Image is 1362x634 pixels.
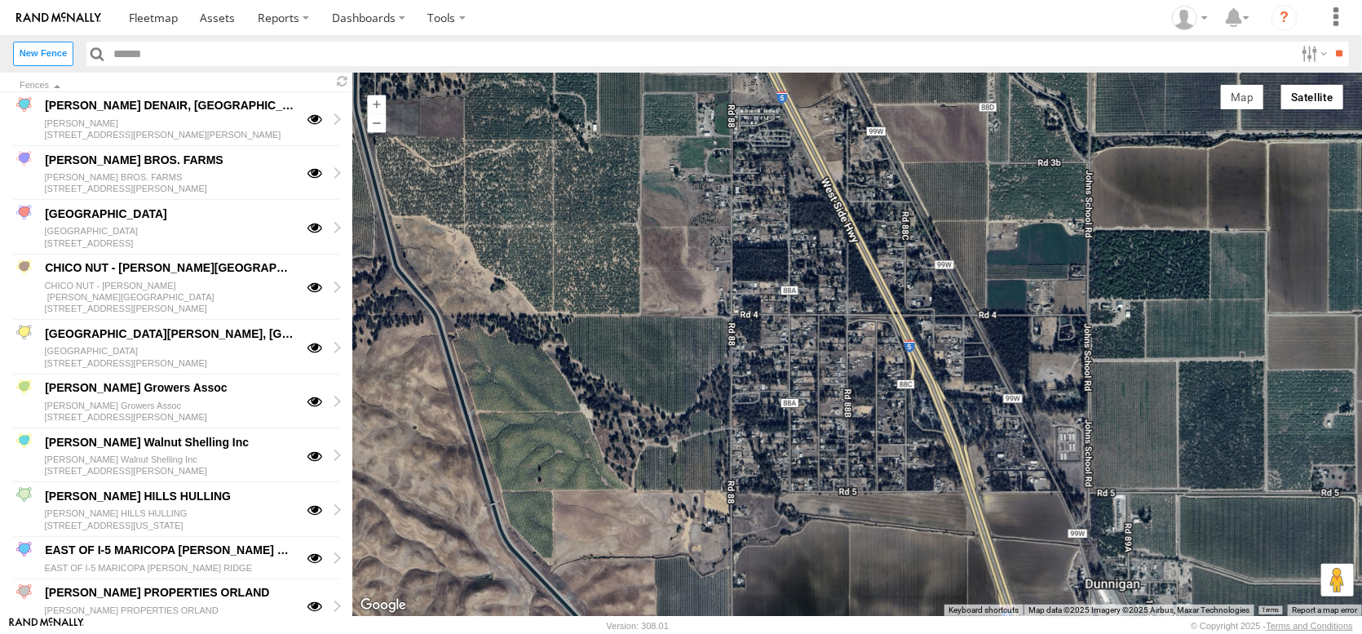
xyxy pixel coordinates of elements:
div: [PERSON_NAME] [STREET_ADDRESS][PERSON_NAME][PERSON_NAME] [42,115,296,142]
a: Report a map error [1292,605,1357,614]
div: EAST OF I-5 MARICOPA [PERSON_NAME] RIDGE [42,560,296,575]
div: [PERSON_NAME] Growers Assoc [STREET_ADDRESS][PERSON_NAME] [42,397,296,424]
button: Show satellite imagery [1281,85,1344,109]
button: Keyboard shortcuts [949,605,1019,616]
div: CHICO NUT - [PERSON_NAME] [PERSON_NAME][GEOGRAPHIC_DATA] [STREET_ADDRESS][PERSON_NAME] [42,277,296,316]
div: CHICO NUT - [PERSON_NAME][GEOGRAPHIC_DATA] [42,259,296,278]
div: [PERSON_NAME] Growers Assoc [42,379,296,398]
div: [PERSON_NAME] PROPERTIES ORLAND [STREET_ADDRESS][US_STATE] [42,602,296,629]
button: Drag Pegman onto the map to open Street View [1321,564,1354,596]
div: Version: 308.01 [607,621,669,631]
div: [PERSON_NAME] Walnut Shelling Inc [42,432,296,452]
a: Terms (opens in new tab) [1263,607,1280,614]
div: [GEOGRAPHIC_DATA] [STREET_ADDRESS][PERSON_NAME] [42,344,296,370]
div: [PERSON_NAME] BROS. FARMS [42,150,296,170]
div: [GEOGRAPHIC_DATA] [STREET_ADDRESS] [42,224,296,250]
span: Refresh [333,74,352,90]
label: Create New Fence [13,42,73,65]
div: EAST OF I-5 MARICOPA [PERSON_NAME] RIDGE [42,541,296,561]
div: [PERSON_NAME] HILLS HULLING [42,486,296,506]
label: Search Filter Options [1295,42,1330,65]
div: © Copyright 2025 - [1191,621,1353,631]
div: [GEOGRAPHIC_DATA] [42,204,296,224]
a: Terms and Conditions [1267,621,1353,631]
button: Show street map [1221,85,1264,109]
img: rand-logo.svg [16,12,101,24]
div: [PERSON_NAME] HILLS HULLING [STREET_ADDRESS][US_STATE] [42,506,296,533]
div: [GEOGRAPHIC_DATA][PERSON_NAME], [GEOGRAPHIC_DATA] [42,324,296,344]
button: Zoom in [368,95,387,113]
div: [PERSON_NAME] Walnut Shelling Inc [STREET_ADDRESS][PERSON_NAME] [42,452,296,479]
div: Click to Sort [20,82,320,90]
button: Zoom out [368,113,387,132]
img: Google [356,595,410,616]
div: Dennis Braga [1166,6,1214,30]
a: Visit our Website [9,618,84,634]
a: Open this area in Google Maps (opens a new window) [356,595,410,616]
div: [PERSON_NAME] BROS. FARMS [STREET_ADDRESS][PERSON_NAME] [42,170,296,197]
i: ? [1271,5,1298,31]
span: Map data ©2025 Imagery ©2025 Airbus, Maxar Technologies [1028,605,1249,614]
div: [PERSON_NAME] DENAIR, [GEOGRAPHIC_DATA] [42,96,296,116]
div: [PERSON_NAME] PROPERTIES ORLAND [42,583,296,603]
